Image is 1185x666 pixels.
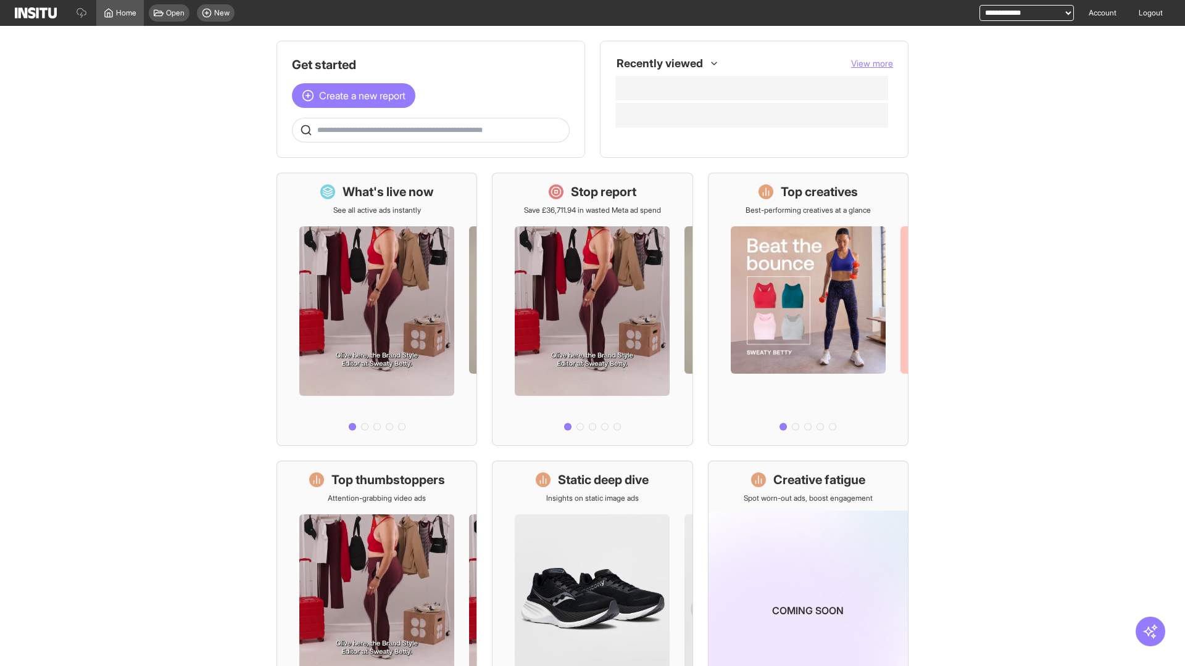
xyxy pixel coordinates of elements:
[746,205,871,215] p: Best-performing creatives at a glance
[343,183,434,200] h1: What's live now
[708,173,908,446] a: Top creativesBest-performing creatives at a glance
[492,173,692,446] a: Stop reportSave £36,711.94 in wasted Meta ad spend
[214,8,230,18] span: New
[333,205,421,215] p: See all active ads instantly
[851,57,893,70] button: View more
[558,471,649,488] h1: Static deep dive
[292,83,415,108] button: Create a new report
[571,183,636,200] h1: Stop report
[781,183,858,200] h1: Top creatives
[319,88,405,103] span: Create a new report
[166,8,185,18] span: Open
[328,493,426,503] p: Attention-grabbing video ads
[524,205,661,215] p: Save £36,711.94 in wasted Meta ad spend
[15,7,57,18] img: Logo
[116,8,136,18] span: Home
[851,58,893,68] span: View more
[276,173,477,446] a: What's live nowSee all active ads instantly
[331,471,445,488] h1: Top thumbstoppers
[546,493,639,503] p: Insights on static image ads
[292,56,570,73] h1: Get started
